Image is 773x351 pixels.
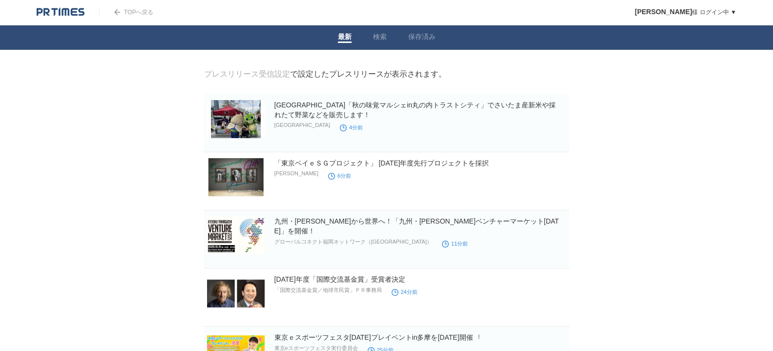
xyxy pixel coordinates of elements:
a: [GEOGRAPHIC_DATA]「秋の味覚マルシェin丸の内トラストシティ」でさいたま産新米や採れたて野菜などを販売します！ [274,101,556,119]
a: プレスリリース受信設定 [204,70,290,78]
a: 九州・[PERSON_NAME]から世界へ！「九州・[PERSON_NAME]ベンチャーマーケット[DATE]」を開催！ [274,217,559,235]
img: 東京駅「秋の味覚マルシェin丸の内トラストシティ」でさいたま産新米や採れたて野菜などを販売します！ [207,100,265,138]
time: 11分前 [442,241,468,247]
a: [PERSON_NAME]様 ログイン中 ▼ [635,9,736,16]
p: グローバルコネクト福岡ネットワーク（[GEOGRAPHIC_DATA]） [274,238,433,246]
img: arrow.png [114,9,120,15]
a: [DATE]年度「国際交流基金賞」受賞者決定 [274,275,405,283]
time: 24分前 [392,289,418,295]
a: 保存済み [408,33,436,43]
time: 4分前 [340,124,363,130]
a: 最新 [338,33,352,43]
a: 検索 [373,33,387,43]
a: 「東京ベイｅＳＧプロジェクト」 [DATE]年度先行プロジェクトを採択 [274,159,489,167]
img: logo.png [37,7,84,17]
img: 九州・山口から世界へ！「九州・山口ベンチャーマーケット2025」を開催！ [207,216,265,254]
span: [PERSON_NAME] [635,8,692,16]
p: [PERSON_NAME] [274,170,318,176]
a: TOPへ戻る [99,9,153,16]
div: で設定したプレスリリースが表示されます。 [204,69,446,80]
img: 「東京ベイｅＳＧプロジェクト」 令和７年度先行プロジェクトを採択 [207,158,265,196]
p: [GEOGRAPHIC_DATA] [274,122,331,128]
p: 「国際交流基金賞／地球市民賞」ＰＲ事務局 [274,287,382,294]
time: 6分前 [328,173,351,179]
img: 2025年度「国際交流基金賞」受賞者決定 [207,274,265,312]
a: 東京ｅスポーツフェスタ[DATE]プレイベントin多摩を[DATE]開催︕ [274,333,480,341]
